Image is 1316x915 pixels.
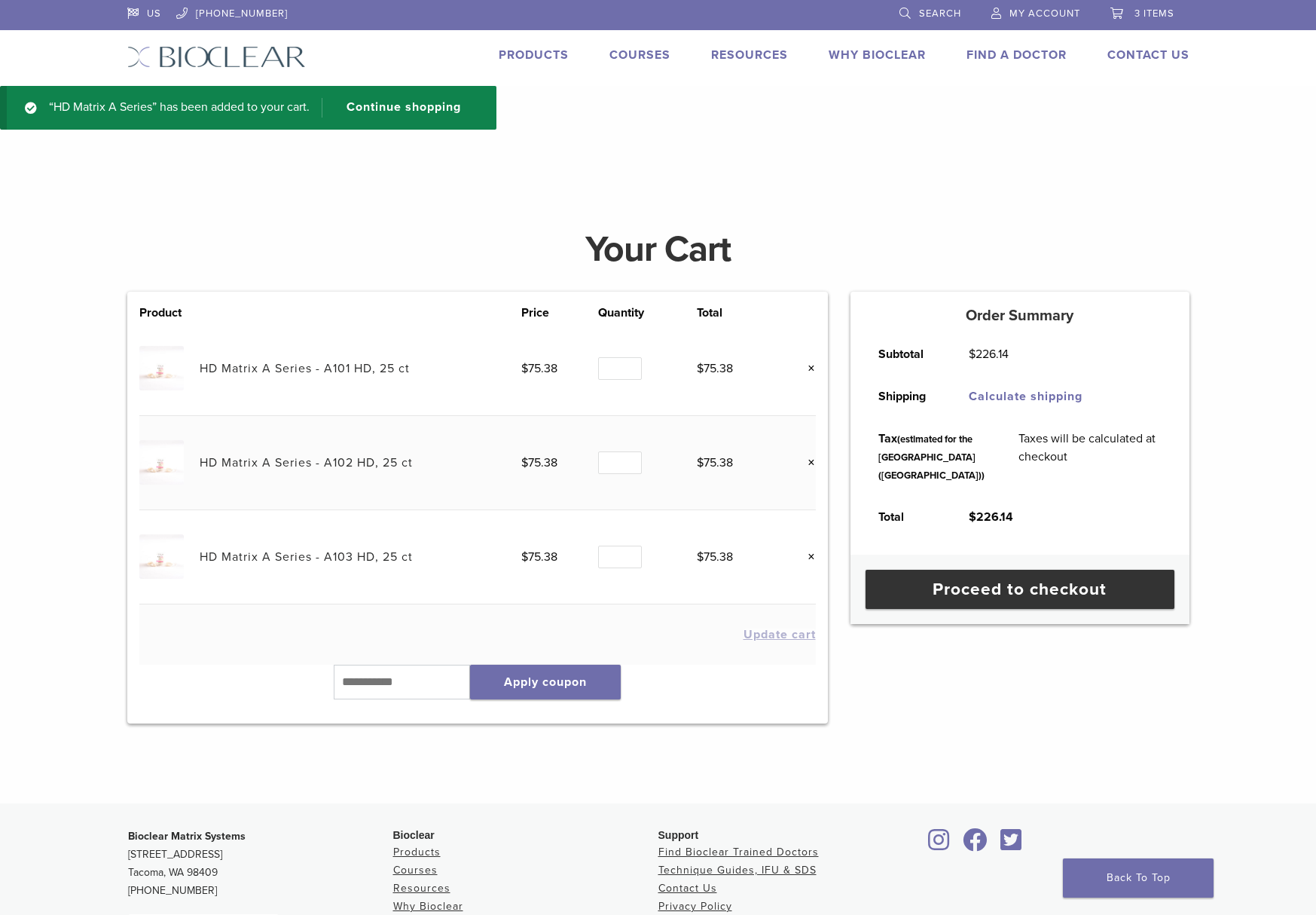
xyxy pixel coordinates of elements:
a: Courses [609,47,670,63]
span: $ [521,455,528,470]
a: Bioclear [996,837,1027,852]
span: $ [697,455,704,470]
th: Shipping [862,375,952,418]
a: HD Matrix A Series - A102 HD, 25 ct [200,455,413,470]
img: HD Matrix A Series - A102 HD, 25 ct [139,440,184,485]
a: Contact Us [1107,47,1189,63]
small: (estimated for the [GEOGRAPHIC_DATA] ([GEOGRAPHIC_DATA])) [878,433,985,482]
a: HD Matrix A Series - A101 HD, 25 ct [200,361,410,376]
a: Products [499,47,569,63]
a: Privacy Policy [658,900,732,913]
td: Taxes will be calculated at checkout [1002,418,1178,496]
bdi: 75.38 [521,549,557,565]
bdi: 226.14 [969,510,1013,525]
span: $ [697,361,704,376]
p: [STREET_ADDRESS] Tacoma, WA 98409 [PHONE_NUMBER] [128,828,393,900]
a: Proceed to checkout [866,570,1174,609]
a: Remove this item [796,453,816,473]
th: Price [521,304,599,322]
h5: Order Summary [850,307,1189,325]
a: Why Bioclear [829,47,926,63]
a: Courses [393,864,438,877]
img: HD Matrix A Series - A101 HD, 25 ct [139,346,184,390]
a: Bioclear [958,837,993,852]
span: Support [658,829,699,841]
span: Search [919,8,961,20]
a: Find Bioclear Trained Doctors [658,846,819,858]
th: Total [862,496,952,538]
th: Subtotal [862,333,952,375]
span: $ [969,510,976,525]
a: Technique Guides, IFU & SDS [658,864,817,877]
a: Contact Us [658,882,717,895]
a: Resources [711,47,788,63]
h1: Your Cart [116,231,1201,268]
th: Total [697,304,774,322]
a: Remove this item [796,547,816,567]
bdi: 75.38 [521,361,557,376]
img: Bioclear [127,46,306,68]
span: $ [697,549,704,565]
span: Bioclear [393,829,435,841]
span: $ [521,361,528,376]
th: Quantity [598,304,696,322]
span: $ [521,549,528,565]
a: Back To Top [1063,858,1214,898]
bdi: 226.14 [969,347,1009,362]
span: My Account [1009,8,1080,20]
bdi: 75.38 [697,361,733,376]
button: Apply coupon [470,665,621,699]
bdi: 75.38 [697,455,733,470]
th: Tax [862,418,1002,496]
strong: Bioclear Matrix Systems [128,830,246,843]
span: $ [969,347,976,362]
a: Remove this item [796,359,816,378]
button: Update cart [743,629,816,641]
a: Why Bioclear [393,900,463,913]
a: Products [393,846,441,858]
bdi: 75.38 [697,549,733,565]
a: Resources [393,882,450,895]
a: Find A Doctor [966,47,1067,63]
a: HD Matrix A Series - A103 HD, 25 ct [200,549,413,565]
th: Product [139,304,200,322]
bdi: 75.38 [521,455,557,470]
span: 3 items [1134,8,1174,20]
a: Calculate shipping [969,389,1082,404]
img: HD Matrix A Series - A103 HD, 25 ct [139,534,184,579]
a: Continue shopping [322,98,472,118]
a: Bioclear [924,837,955,852]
